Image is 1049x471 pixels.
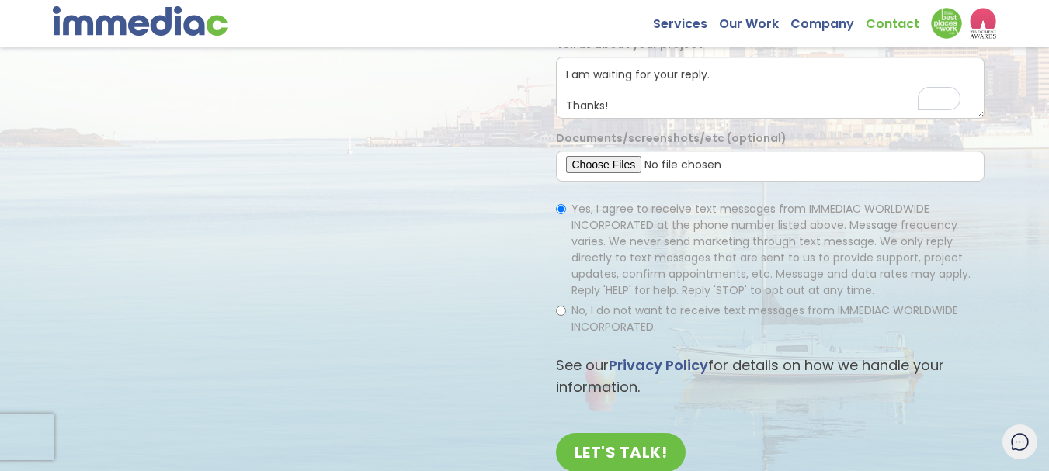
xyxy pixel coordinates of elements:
img: Down [931,8,962,39]
a: Privacy Policy [609,355,708,375]
a: Services [653,8,719,32]
span: No, I do not want to receive text messages from IMMEDIAC WORLDWIDE INCORPORATED. [571,303,958,334]
input: No, I do not want to receive text messages from IMMEDIAC WORLDWIDE INCORPORATED. [556,306,566,316]
textarea: To enrich screen reader interactions, please activate Accessibility in Grammarly extension settings [556,57,985,119]
img: immediac [53,6,228,36]
span: Yes, I agree to receive text messages from IMMEDIAC WORLDWIDE INCORPORATED at the phone number li... [571,201,971,298]
input: Yes, I agree to receive text messages from IMMEDIAC WORLDWIDE INCORPORATED at the phone number li... [556,204,566,214]
a: Company [790,8,866,32]
img: logo2_wea_nobg.webp [970,8,997,39]
a: Contact [866,8,931,32]
label: Documents/screenshots/etc (optional) [556,130,787,147]
a: Our Work [719,8,790,32]
p: See our for details on how we handle your information. [556,355,985,398]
